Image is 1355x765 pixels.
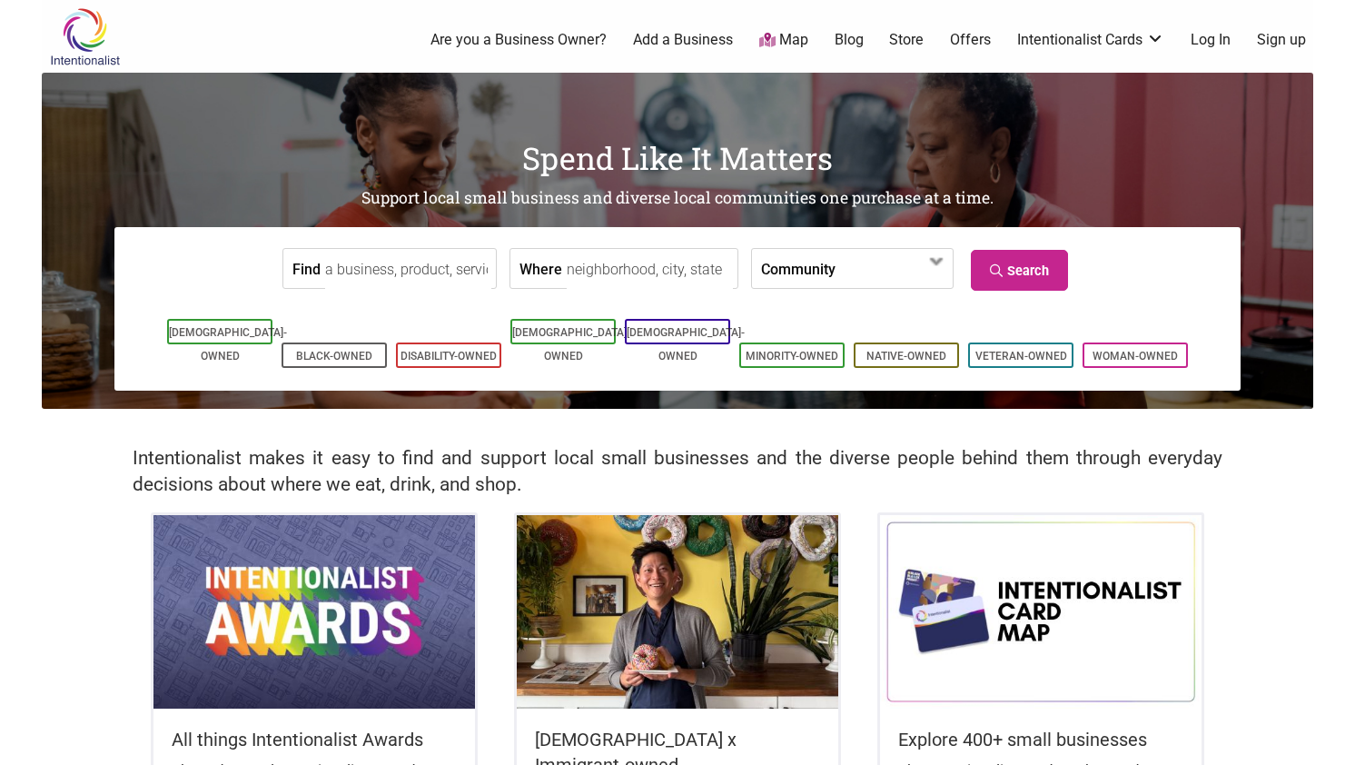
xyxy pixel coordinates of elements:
[1257,30,1306,50] a: Sign up
[153,515,475,708] img: Intentionalist Awards
[759,30,808,51] a: Map
[835,30,864,50] a: Blog
[325,249,491,290] input: a business, product, service
[42,187,1313,210] h2: Support local small business and diverse local communities one purchase at a time.
[1093,350,1178,363] a: Woman-Owned
[172,727,457,752] h5: All things Intentionalist Awards
[296,350,372,363] a: Black-Owned
[866,350,946,363] a: Native-Owned
[567,249,733,290] input: neighborhood, city, state
[42,136,1313,180] h1: Spend Like It Matters
[975,350,1067,363] a: Veteran-Owned
[169,326,287,363] a: [DEMOGRAPHIC_DATA]-Owned
[519,249,562,288] label: Where
[42,7,128,66] img: Intentionalist
[898,727,1183,752] h5: Explore 400+ small businesses
[950,30,991,50] a: Offers
[761,249,836,288] label: Community
[971,250,1068,291] a: Search
[627,326,745,363] a: [DEMOGRAPHIC_DATA]-Owned
[746,350,838,363] a: Minority-Owned
[430,30,607,50] a: Are you a Business Owner?
[633,30,733,50] a: Add a Business
[133,445,1222,498] h2: Intentionalist makes it easy to find and support local small businesses and the diverse people be...
[512,326,630,363] a: [DEMOGRAPHIC_DATA]-Owned
[292,249,321,288] label: Find
[880,515,1202,708] img: Intentionalist Card Map
[401,350,497,363] a: Disability-Owned
[517,515,838,708] img: King Donuts - Hong Chhuor
[1017,30,1164,50] a: Intentionalist Cards
[889,30,924,50] a: Store
[1191,30,1231,50] a: Log In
